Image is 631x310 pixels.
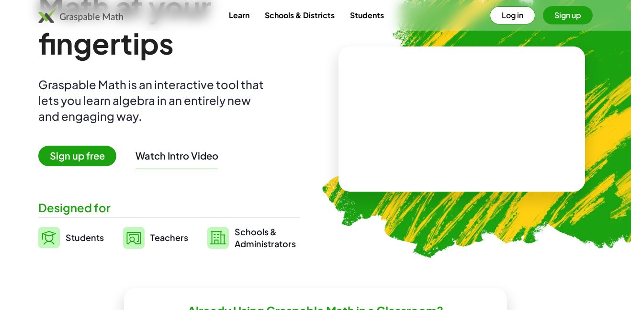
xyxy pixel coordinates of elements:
span: Teachers [150,232,188,243]
a: Students [342,6,392,24]
img: svg%3e [38,227,60,248]
span: Schools & Administrators [235,226,296,250]
button: Watch Intro Video [135,149,218,162]
a: Teachers [123,226,188,250]
img: svg%3e [207,227,229,249]
button: Log in [490,6,535,24]
a: Schools & Districts [257,6,342,24]
a: Schools &Administrators [207,226,296,250]
div: Graspable Math is an interactive tool that lets you learn algebra in an entirely new and engaging... [38,77,268,124]
span: Students [66,232,104,243]
video: What is this? This is dynamic math notation. Dynamic math notation plays a central role in how Gr... [390,83,534,155]
img: svg%3e [123,227,145,249]
button: Sign up [543,6,593,24]
a: Students [38,226,104,250]
span: Sign up free [38,146,116,166]
div: Designed for [38,200,300,216]
a: Learn [221,6,257,24]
